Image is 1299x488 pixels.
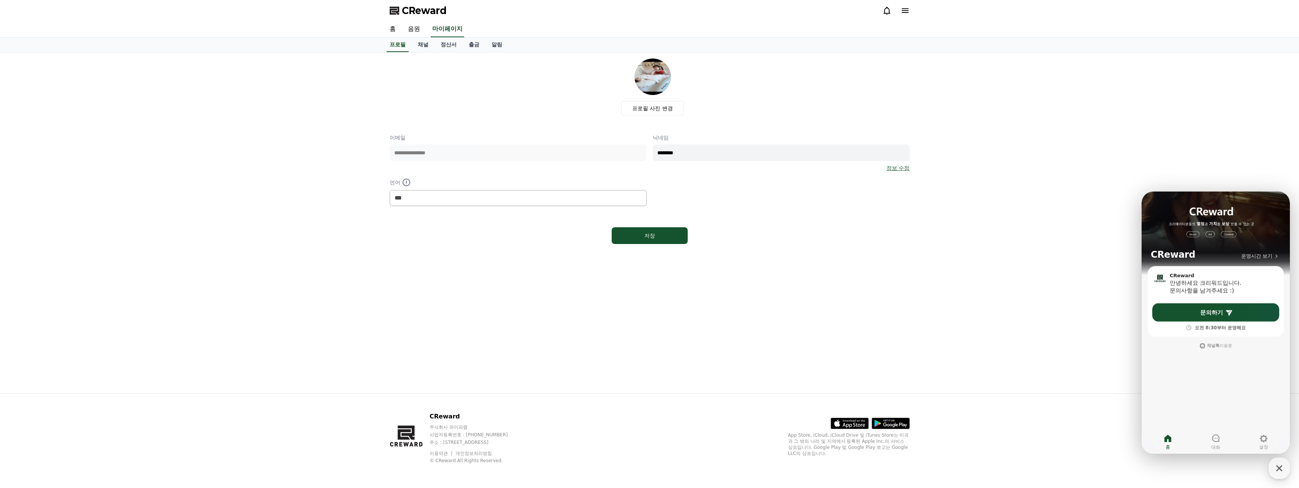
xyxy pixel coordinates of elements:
a: CReward [390,5,447,17]
p: 사업자등록번호 : [PHONE_NUMBER] [430,432,522,438]
a: 정보 수정 [887,164,909,172]
a: 홈 [384,21,402,37]
a: 마이페이지 [431,21,464,37]
iframe: Channel chat [1142,192,1290,454]
p: CReward [430,412,522,421]
p: App Store, iCloud, iCloud Drive 및 iTunes Store는 미국과 그 밖의 나라 및 지역에서 등록된 Apple Inc.의 서비스 상표입니다. Goo... [788,432,910,456]
label: 프로필 사진 변경 [621,101,684,116]
div: 저장 [627,232,672,239]
a: 개인정보처리방침 [455,451,492,456]
p: 주소 : [STREET_ADDRESS] [430,439,522,445]
button: 저장 [612,227,688,244]
a: 이용약관 [430,451,454,456]
img: profile_image [634,59,671,95]
span: CReward [402,5,447,17]
p: 닉네임 [653,134,910,141]
p: 언어 [390,178,647,187]
p: 주식회사 와이피랩 [430,424,522,430]
a: 정산서 [435,38,463,52]
a: 프로필 [387,38,409,52]
a: 채널 [412,38,435,52]
a: 음원 [402,21,426,37]
a: 알림 [485,38,508,52]
p: 이메일 [390,134,647,141]
p: © CReward All Rights Reserved. [430,458,522,464]
a: 출금 [463,38,485,52]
